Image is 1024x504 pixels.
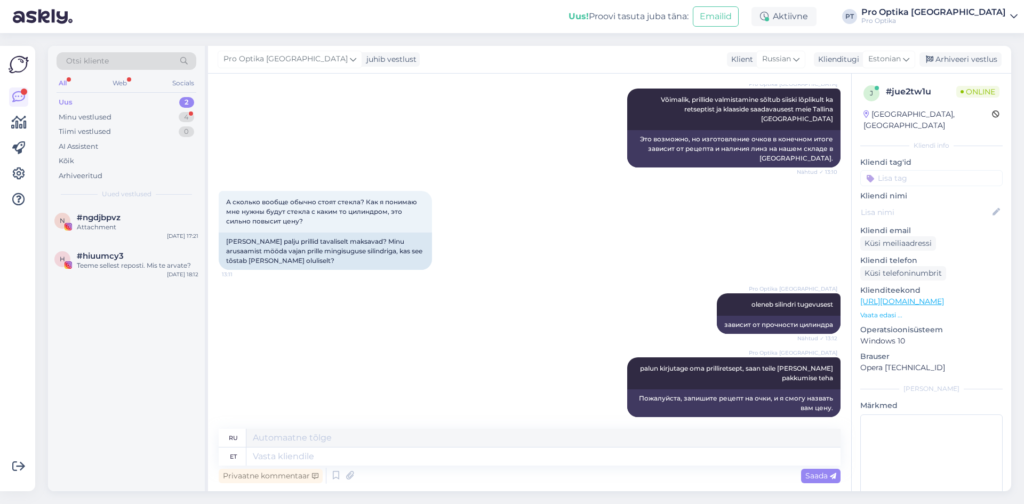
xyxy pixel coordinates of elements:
span: Uued vestlused [102,189,151,199]
div: Pro Optika [GEOGRAPHIC_DATA] [861,8,1006,17]
b: Uus! [569,11,589,21]
p: Kliendi telefon [860,255,1003,266]
span: Russian [762,53,791,65]
a: Pro Optika [GEOGRAPHIC_DATA]Pro Optika [861,8,1018,25]
span: Pro Optika [GEOGRAPHIC_DATA] [749,80,837,88]
span: h [60,255,65,263]
span: Estonian [868,53,901,65]
div: Teeme sellest reposti. Mis te arvate? [77,261,198,270]
div: 0 [179,126,194,137]
div: зависит от прочности цилиндра [717,316,841,334]
div: Uus [59,97,73,108]
input: Lisa nimi [861,206,990,218]
div: et [230,447,237,466]
span: Otsi kliente [66,55,109,67]
div: # jue2tw1u [886,85,956,98]
p: Kliendi tag'id [860,157,1003,168]
span: palun kirjutage oma prilliretsept, saan teile [PERSON_NAME] pakkumise teha [640,364,835,382]
span: Nähtud ✓ 13:10 [797,168,837,176]
p: Brauser [860,351,1003,362]
span: oleneb silindri tugevusest [751,300,833,308]
div: Klient [727,54,753,65]
span: #ngdjbpvz [77,213,121,222]
div: 4 [179,112,194,123]
button: Emailid [693,6,739,27]
div: Klienditugi [814,54,859,65]
p: Windows 10 [860,335,1003,347]
span: Pro Optika [GEOGRAPHIC_DATA] [223,53,348,65]
span: Saada [805,471,836,481]
div: [PERSON_NAME] palju prillid tavaliselt maksavad? Minu arusaamist mööda vajan prille mingisuguse s... [219,233,432,270]
p: Klienditeekond [860,285,1003,296]
p: Kliendi email [860,225,1003,236]
a: [URL][DOMAIN_NAME] [860,297,944,306]
div: Arhiveeri vestlus [919,52,1002,67]
span: n [60,217,65,225]
div: [DATE] 18:12 [167,270,198,278]
div: [PERSON_NAME] [860,384,1003,394]
div: 2 [179,97,194,108]
p: Vaata edasi ... [860,310,1003,320]
div: Pro Optika [861,17,1006,25]
div: ru [229,429,238,447]
div: Tiimi vestlused [59,126,111,137]
span: А сколько вообще обычно стоят стекла? Как я понимаю мне нужны будут стекла с каким то цилиндром, ... [226,198,419,225]
div: Socials [170,76,196,90]
div: PT [842,9,857,24]
div: Aktiivne [751,7,817,26]
div: juhib vestlust [362,54,417,65]
span: Pro Optika [GEOGRAPHIC_DATA] [749,349,837,357]
span: j [870,89,873,97]
div: Arhiveeritud [59,171,102,181]
span: Online [956,86,999,98]
div: Kliendi info [860,141,1003,150]
span: Nähtud ✓ 13:12 [797,334,837,342]
div: Web [110,76,129,90]
span: Pro Optika [GEOGRAPHIC_DATA] [749,285,837,293]
span: 13:11 [222,270,262,278]
p: Kliendi nimi [860,190,1003,202]
p: Operatsioonisüsteem [860,324,1003,335]
div: Küsi meiliaadressi [860,236,936,251]
p: Märkmed [860,400,1003,411]
div: Это возможно, но изготовление очков в конечном итоге зависит от рецепта и наличия линз на нашем с... [627,130,841,167]
div: Küsi telefoninumbrit [860,266,946,281]
div: Proovi tasuta juba täna: [569,10,689,23]
div: [DATE] 17:21 [167,232,198,240]
span: Võimalik, prillide valmistamine sõltub siiski lõplikult ka retseptist ja klaaside saadavausest me... [661,95,835,123]
input: Lisa tag [860,170,1003,186]
div: Minu vestlused [59,112,111,123]
div: All [57,76,69,90]
span: Nähtud ✓ 13:19 [797,418,837,426]
img: Askly Logo [9,54,29,75]
p: Opera [TECHNICAL_ID] [860,362,1003,373]
div: Attachment [77,222,198,232]
span: #hiuumcy3 [77,251,124,261]
div: Kõik [59,156,74,166]
div: Privaatne kommentaar [219,469,323,483]
div: AI Assistent [59,141,98,152]
div: [GEOGRAPHIC_DATA], [GEOGRAPHIC_DATA] [863,109,992,131]
div: Пожалуйста, запишите рецепт на очки, и я смогу назвать вам цену. [627,389,841,417]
